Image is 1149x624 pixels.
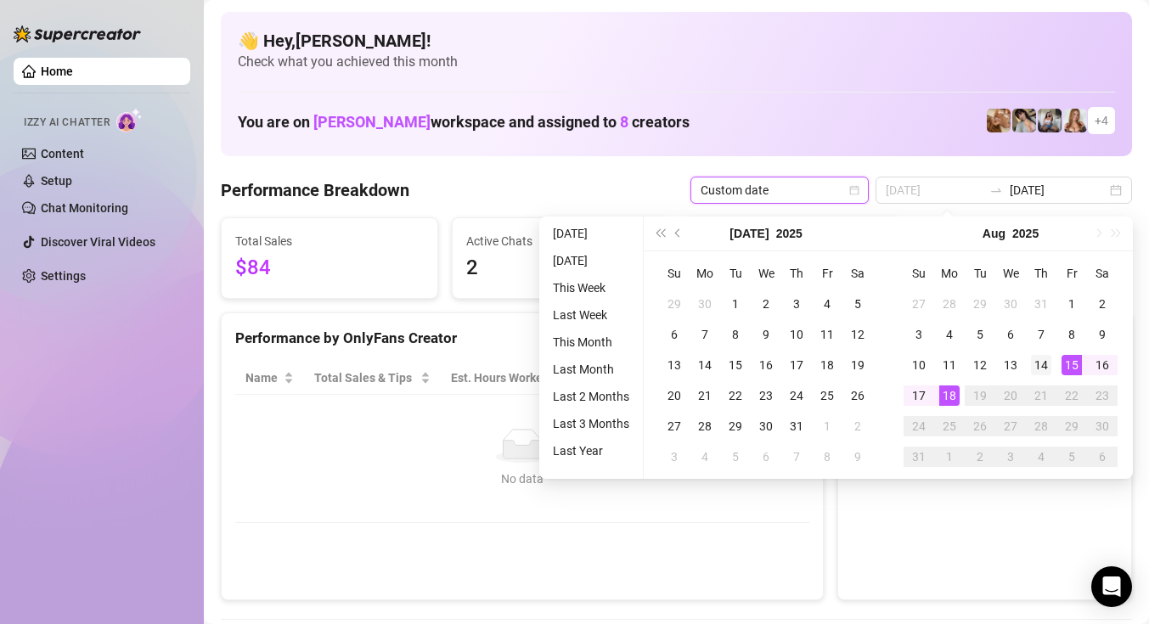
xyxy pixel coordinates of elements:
[1087,319,1118,350] td: 2025-08-09
[1087,441,1118,472] td: 2025-09-06
[751,411,781,441] td: 2025-07-30
[466,252,655,284] span: 2
[304,362,441,395] th: Total Sales & Tips
[24,115,110,131] span: Izzy AI Chatter
[690,380,720,411] td: 2025-07-21
[987,109,1011,132] img: Roux️‍
[786,294,807,314] div: 3
[1012,216,1039,250] button: Choose a year
[725,447,746,467] div: 5
[812,258,842,289] th: Fr
[983,216,1005,250] button: Choose a month
[1062,447,1082,467] div: 5
[1026,350,1056,380] td: 2025-08-14
[965,319,995,350] td: 2025-08-05
[314,368,417,387] span: Total Sales & Tips
[817,324,837,345] div: 11
[934,441,965,472] td: 2025-09-01
[1010,181,1107,200] input: End date
[659,319,690,350] td: 2025-07-06
[817,294,837,314] div: 4
[546,223,636,244] li: [DATE]
[238,53,1115,71] span: Check what you achieved this month
[965,350,995,380] td: 2025-08-12
[756,385,776,406] div: 23
[1026,258,1056,289] th: Th
[904,411,934,441] td: 2025-08-24
[1031,416,1051,436] div: 28
[939,294,960,314] div: 28
[781,319,812,350] td: 2025-07-10
[1031,355,1051,375] div: 14
[1056,350,1087,380] td: 2025-08-15
[786,324,807,345] div: 10
[245,368,280,387] span: Name
[690,411,720,441] td: 2025-07-28
[751,350,781,380] td: 2025-07-16
[995,289,1026,319] td: 2025-07-30
[1092,294,1112,314] div: 2
[1087,411,1118,441] td: 2025-08-30
[1056,258,1087,289] th: Fr
[776,216,803,250] button: Choose a year
[812,350,842,380] td: 2025-07-18
[1087,350,1118,380] td: 2025-08-16
[781,289,812,319] td: 2025-07-03
[1000,294,1021,314] div: 30
[238,29,1115,53] h4: 👋 Hey, [PERSON_NAME] !
[848,447,868,467] div: 9
[995,411,1026,441] td: 2025-08-27
[690,441,720,472] td: 2025-08-04
[965,289,995,319] td: 2025-07-29
[1026,380,1056,411] td: 2025-08-21
[695,294,715,314] div: 30
[701,177,859,203] span: Custom date
[965,411,995,441] td: 2025-08-26
[817,385,837,406] div: 25
[41,235,155,249] a: Discover Viral Videos
[1062,385,1082,406] div: 22
[812,319,842,350] td: 2025-07-11
[451,368,555,387] div: Est. Hours Worked
[720,380,751,411] td: 2025-07-22
[989,183,1003,197] span: to
[690,289,720,319] td: 2025-06-30
[1063,109,1087,132] img: Roux
[909,294,929,314] div: 27
[934,350,965,380] td: 2025-08-11
[995,258,1026,289] th: We
[756,416,776,436] div: 30
[786,447,807,467] div: 7
[1026,319,1056,350] td: 2025-08-07
[1000,416,1021,436] div: 27
[1087,289,1118,319] td: 2025-08-02
[1026,411,1056,441] td: 2025-08-28
[725,385,746,406] div: 22
[659,350,690,380] td: 2025-07-13
[812,411,842,441] td: 2025-08-01
[695,324,715,345] div: 7
[909,385,929,406] div: 17
[659,441,690,472] td: 2025-08-03
[751,289,781,319] td: 2025-07-02
[659,380,690,411] td: 2025-07-20
[235,327,809,350] div: Performance by OnlyFans Creator
[41,174,72,188] a: Setup
[939,324,960,345] div: 4
[664,385,684,406] div: 20
[235,362,304,395] th: Name
[970,324,990,345] div: 5
[939,355,960,375] div: 11
[695,447,715,467] div: 4
[1038,109,1062,132] img: ANDREA
[756,294,776,314] div: 2
[995,380,1026,411] td: 2025-08-20
[546,278,636,298] li: This Week
[725,294,746,314] div: 1
[1062,355,1082,375] div: 15
[939,385,960,406] div: 18
[786,416,807,436] div: 31
[695,416,715,436] div: 28
[1000,385,1021,406] div: 20
[842,319,873,350] td: 2025-07-12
